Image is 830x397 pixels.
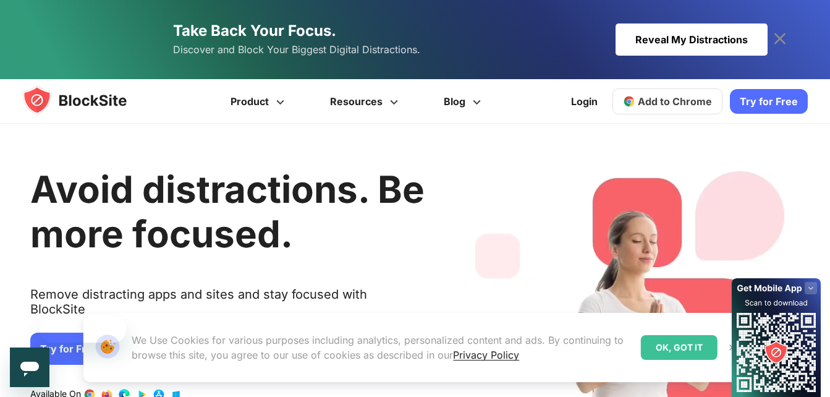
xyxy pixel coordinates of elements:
span: Add to Chrome [638,95,712,108]
a: Privacy Policy [453,349,519,361]
a: Add to Chrome [612,88,722,114]
div: Reveal My Distractions [616,23,768,56]
a: Blog [423,79,506,124]
a: Resources [309,79,423,124]
a: Try for Free [730,89,808,114]
span: Take Back Your Focus. [173,22,336,40]
div: OK, GOT IT [641,335,718,360]
img: Close [727,343,737,352]
iframe: Button to launch messaging window [10,348,49,387]
p: We Use Cookies for various purposes including analytics, personalized content and ads. By continu... [132,333,630,362]
iframe: Message from company [40,315,126,343]
img: blocksite-icon.5d769676.svg [22,85,151,115]
text: Remove distracting apps and sites and stay focused with BlockSite [30,287,425,327]
a: Product [210,79,309,124]
button: Close [724,339,740,356]
h1: Avoid distractions. Be more focused. [30,167,425,256]
span: Discover and Block Your Biggest Digital Distractions. [173,41,420,59]
img: chrome-icon.svg [623,95,635,108]
a: Login [564,87,605,116]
